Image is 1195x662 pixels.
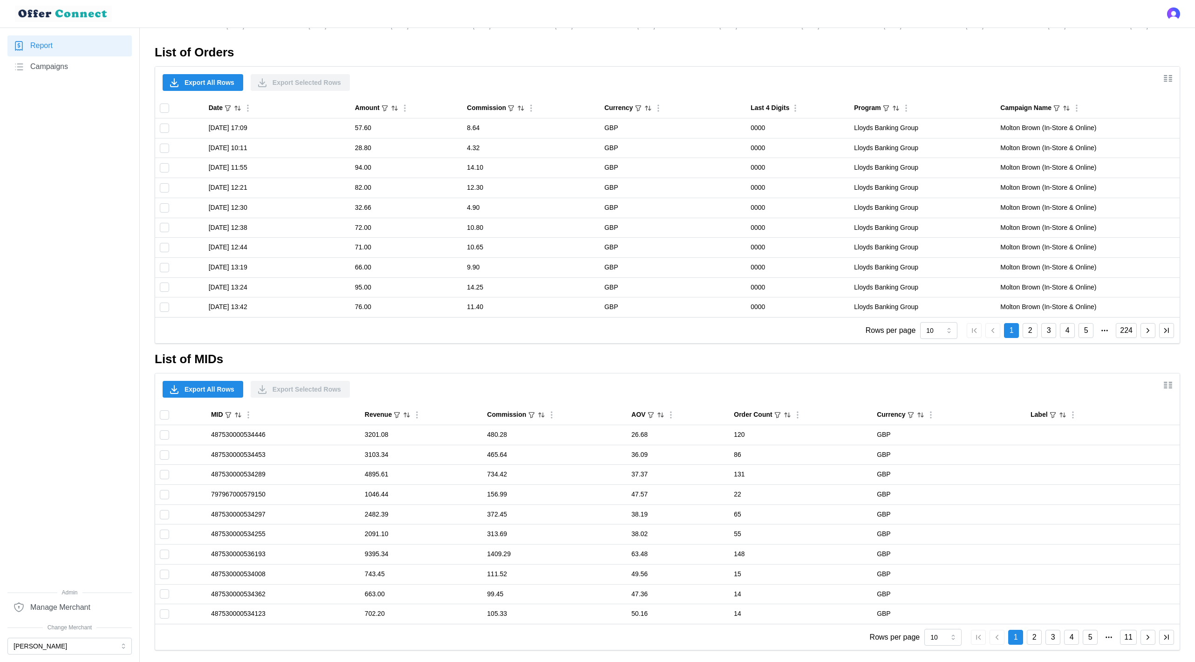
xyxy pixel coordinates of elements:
[1027,630,1042,645] button: 2
[350,277,463,297] td: 95.00
[204,218,350,238] td: [DATE] 12:38
[273,75,341,90] span: Export Selected Rows
[734,410,772,420] div: Order Count
[160,450,169,460] input: Toggle select row
[160,203,169,213] input: Toggle select row
[204,138,350,158] td: [DATE] 10:11
[604,103,633,113] div: Currency
[350,198,463,218] td: 32.66
[1160,70,1176,86] button: Show/Hide columns
[204,238,350,258] td: [DATE] 12:44
[160,243,169,252] input: Toggle select row
[746,297,849,317] td: 0000
[462,198,600,218] td: 4.90
[916,411,925,419] button: Sort by Currency ascending
[644,104,652,112] button: Sort by Currency ascending
[627,584,729,604] td: 47.36
[160,550,169,559] input: Toggle select row
[234,411,242,419] button: Sort by MID ascending
[391,23,409,29] tspan: [DATE]
[462,257,600,277] td: 9.90
[1023,323,1038,338] button: 2
[729,485,872,505] td: 22
[901,103,911,113] button: Column Actions
[206,445,360,465] td: 487530000534453
[360,604,483,624] td: 702.20
[1116,323,1137,338] button: 224
[160,570,169,579] input: Toggle select row
[309,23,327,29] tspan: [DATE]
[600,238,746,258] td: GBP
[483,564,627,584] td: 111.52
[350,238,463,258] td: 71.00
[872,465,1026,485] td: GBP
[849,277,996,297] td: Lloyds Banking Group
[1058,411,1067,419] button: Sort by Label ascending
[872,425,1026,445] td: GBP
[1060,323,1075,338] button: 4
[184,381,234,397] span: Export All Rows
[206,425,360,445] td: 487530000534446
[360,524,483,545] td: 2091.10
[7,638,132,655] button: [PERSON_NAME]
[1068,410,1078,420] button: Column Actions
[360,564,483,584] td: 743.45
[160,609,169,619] input: Toggle select row
[473,23,491,29] tspan: [DATE]
[30,40,53,52] span: Report
[204,118,350,138] td: [DATE] 17:09
[1083,630,1098,645] button: 5
[996,238,1180,258] td: Molton Brown (In-Store & Online)
[631,410,645,420] div: AOV
[163,74,243,91] button: Export All Rows
[412,410,422,420] button: Column Actions
[872,545,1026,565] td: GBP
[996,198,1180,218] td: Molton Brown (In-Store & Online)
[653,103,663,113] button: Column Actions
[483,545,627,565] td: 1409.29
[849,218,996,238] td: Lloyds Banking Group
[729,545,872,565] td: 148
[483,465,627,485] td: 734.42
[403,411,411,419] button: Sort by Revenue descending
[627,524,729,545] td: 38.02
[600,297,746,317] td: GBP
[746,118,849,138] td: 0000
[719,23,737,29] tspan: [DATE]
[360,465,483,485] td: 4895.61
[666,410,676,420] button: Column Actions
[7,35,132,56] a: Report
[160,530,169,539] input: Toggle select row
[462,178,600,198] td: 12.30
[206,504,360,524] td: 487530000534297
[462,118,600,138] td: 8.64
[849,178,996,198] td: Lloyds Banking Group
[546,410,557,420] button: Column Actions
[600,118,746,138] td: GBP
[251,74,350,91] button: Export Selected Rows
[1041,323,1056,338] button: 3
[350,118,463,138] td: 57.60
[849,257,996,277] td: Lloyds Banking Group
[996,178,1180,198] td: Molton Brown (In-Store & Online)
[729,445,872,465] td: 86
[600,277,746,297] td: GBP
[462,238,600,258] td: 10.65
[996,138,1180,158] td: Molton Brown (In-Store & Online)
[627,504,729,524] td: 38.19
[204,257,350,277] td: [DATE] 13:19
[872,604,1026,624] td: GBP
[729,465,872,485] td: 131
[184,75,234,90] span: Export All Rows
[209,103,223,113] div: Date
[160,183,169,193] input: Toggle select row
[160,144,169,153] input: Toggle select row
[600,257,746,277] td: GBP
[243,103,253,113] button: Column Actions
[7,597,132,618] a: Manage Merchant
[7,623,132,632] span: Change Merchant
[204,198,350,218] td: [DATE] 12:30
[360,425,483,445] td: 3201.08
[627,604,729,624] td: 50.16
[600,158,746,178] td: GBP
